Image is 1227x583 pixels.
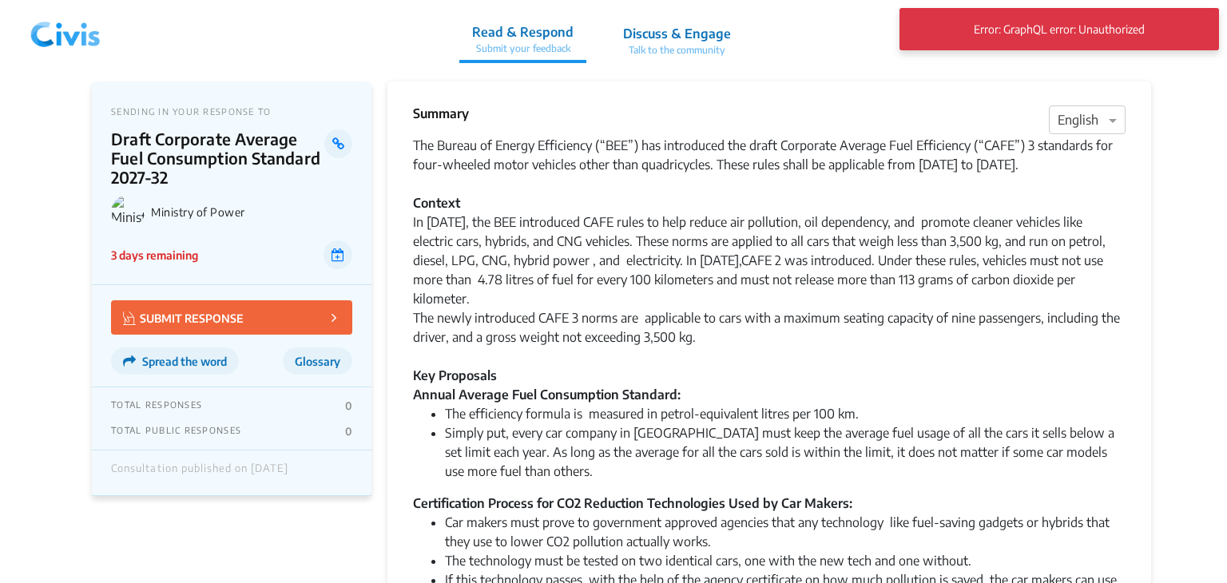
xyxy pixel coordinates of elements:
[413,495,852,511] strong: Certification Process for CO2 Reduction Technologies Used by Car Makers:
[413,136,1126,174] div: The Bureau of Energy Efficiency (“BEE”) has introduced the draft Corporate Average Fuel Efficienc...
[413,367,497,383] strong: Key Proposals
[623,43,731,58] p: Talk to the community
[283,347,352,375] button: Glossary
[345,425,352,438] p: 0
[345,399,352,412] p: 0
[445,423,1126,481] li: Simply put, every car company in [GEOGRAPHIC_DATA] must keep the average fuel usage of all the ca...
[111,129,324,187] p: Draft Corporate Average Fuel Consumption Standard 2027-32
[111,195,145,228] img: Ministry of Power logo
[142,355,227,368] span: Spread the word
[413,193,1126,308] div: In [DATE], the BEE introduced CAFE rules to help reduce air pollution, oil dependency, and promot...
[111,399,202,412] p: TOTAL RESPONSES
[295,355,340,368] span: Glossary
[413,387,681,403] strong: Annual Average Fuel Consumption Standard:
[919,14,1199,44] p: Error: GraphQL error: Unauthorized
[472,22,574,42] p: Read & Respond
[413,195,460,211] strong: Context
[445,404,1126,423] li: The efficiency formula is measured in petrol-equivalent litres per 100 km.
[111,300,352,335] button: SUBMIT RESPONSE
[111,462,288,483] div: Consultation published on [DATE]
[111,425,241,438] p: TOTAL PUBLIC RESPONSES
[151,205,352,219] p: Ministry of Power
[472,42,574,56] p: Submit your feedback
[623,24,731,43] p: Discuss & Engage
[445,513,1126,551] li: Car makers must prove to government approved agencies that any technology like fuel-saving gadget...
[111,106,352,117] p: SENDING IN YOUR RESPONSE TO
[413,308,1126,347] div: The newly introduced CAFE 3 norms are applicable to cars with a maximum seating capacity of nine ...
[111,347,239,375] button: Spread the word
[24,7,107,55] img: navlogo.png
[445,551,1126,570] li: The technology must be tested on two identical cars, one with the new tech and one without.
[123,308,244,327] p: SUBMIT RESPONSE
[111,247,198,264] p: 3 days remaining
[123,311,136,325] img: Vector.jpg
[413,104,469,123] p: Summary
